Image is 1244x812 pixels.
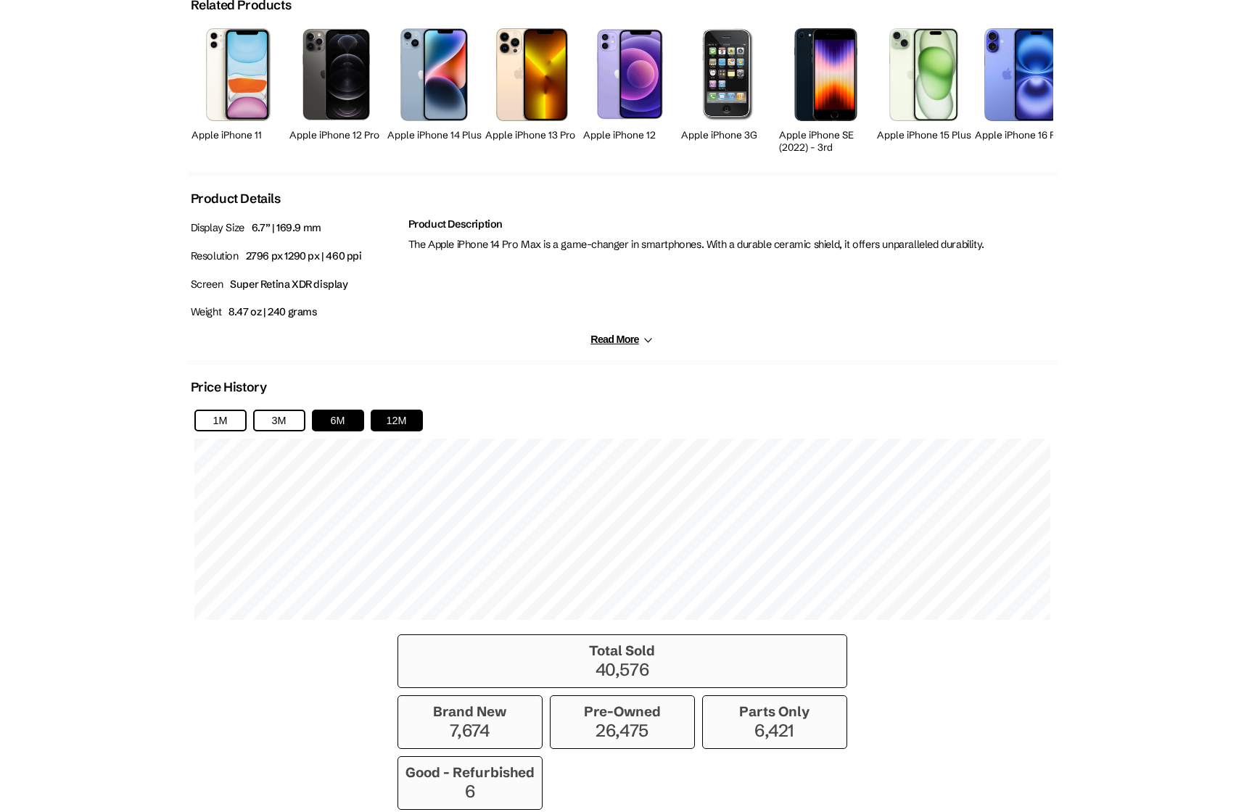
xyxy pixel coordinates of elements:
[405,764,535,781] h3: Good - Refurbished
[387,20,482,157] a: iPhone 14 Plus Apple iPhone 14 Plus
[779,129,873,166] h2: Apple iPhone SE (2022) - 3rd Generation
[779,20,873,157] a: iPhone SE 3rd Gen Apple iPhone SE (2022) - 3rd Generation
[191,20,286,157] a: iPhone 11 Apple iPhone 11
[191,217,401,239] p: Display Size
[681,129,775,141] h2: Apple iPhone 3G
[230,278,347,291] span: Super Retina XDR display
[408,234,1054,255] p: The Apple iPhone 14 Pro Max is a game-changer in smartphones. With a durable ceramic shield, it o...
[877,20,971,157] a: iPhone 15 Plus Apple iPhone 15 Plus
[194,410,247,431] button: 1M
[405,781,535,802] p: 6
[387,129,482,141] h2: Apple iPhone 14 Plus
[191,379,267,395] h2: Price History
[794,28,857,120] img: iPhone SE 3rd Gen
[228,305,317,318] span: 8.47 oz | 240 grams
[408,217,1054,231] h2: Product Description
[583,129,677,141] h2: Apple iPhone 12
[405,659,839,680] p: 40,576
[975,20,1069,157] a: iPhone 16 Plus Apple iPhone 16 Plus
[485,20,580,157] a: iPhone 13 Pro Apple iPhone 13 Pro
[405,720,535,741] p: 7,674
[289,129,384,141] h2: Apple iPhone 12 Pro
[975,129,1069,141] h2: Apple iPhone 16 Plus
[558,703,687,720] h3: Pre-Owned
[702,28,754,120] img: iPhone 3G
[558,720,687,741] p: 26,475
[590,333,653,346] button: Read More
[191,274,401,295] p: Screen
[252,221,321,234] span: 6.7” | 169.9 mm
[889,28,958,120] img: iPhone 15 Plus
[206,28,271,121] img: iPhone 11
[191,191,281,207] h2: Product Details
[496,28,569,120] img: iPhone 13 Pro
[405,642,839,659] h3: Total Sold
[681,20,775,157] a: iPhone 3G Apple iPhone 3G
[583,20,677,157] a: iPhone 12 Apple iPhone 12
[253,410,305,431] button: 3M
[191,302,401,323] p: Weight
[877,129,971,141] h2: Apple iPhone 15 Plus
[302,28,369,120] img: iPhone 12 Pro
[312,410,364,431] button: 6M
[596,28,664,121] img: iPhone 12
[984,28,1059,120] img: iPhone 16 Plus
[191,129,286,141] h2: Apple iPhone 11
[371,410,423,431] button: 12M
[405,703,535,720] h3: Brand New
[485,129,580,141] h2: Apple iPhone 13 Pro
[246,249,362,262] span: 2796 px 1290 px | 460 ppi
[710,703,839,720] h3: Parts Only
[191,246,401,267] p: Resolution
[400,28,468,120] img: iPhone 14 Plus
[289,20,384,157] a: iPhone 12 Pro Apple iPhone 12 Pro
[710,720,839,741] p: 6,421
